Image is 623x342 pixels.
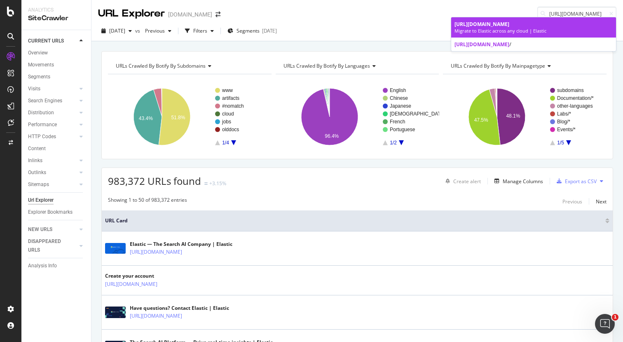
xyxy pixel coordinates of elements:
[28,108,54,117] div: Distribution
[474,117,488,123] text: 47.5%
[98,24,135,38] button: [DATE]
[262,27,277,34] div: [DATE]
[116,62,206,69] span: URLs Crawled By Botify By subdomains
[168,10,212,19] div: [DOMAIN_NAME]
[276,81,439,153] svg: A chart.
[596,198,607,205] div: Next
[454,41,613,48] div: /
[557,140,564,146] text: 1/5
[537,7,616,21] input: Find a URL
[612,314,618,321] span: 1
[105,280,157,288] a: [URL][DOMAIN_NAME]
[28,180,49,189] div: Sitemaps
[28,7,84,14] div: Analytics
[28,132,56,141] div: HTTP Codes
[553,175,597,188] button: Export as CSV
[557,111,571,117] text: Labs/*
[28,196,54,205] div: Url Explorer
[325,133,339,139] text: 96.4%
[390,119,405,125] text: French
[454,41,509,48] span: [URL][DOMAIN_NAME]
[108,174,201,188] span: 983,372 URLs found
[449,59,599,73] h4: URLs Crawled By Botify By mainpagetype
[596,196,607,206] button: Next
[28,156,77,165] a: Inlinks
[390,111,445,117] text: [DEMOGRAPHIC_DATA]
[222,119,231,125] text: jobs
[28,144,46,153] div: Content
[28,262,85,270] a: Analysis Info
[222,127,239,132] text: olddocs
[171,115,185,120] text: 51.8%
[114,59,264,73] h4: URLs Crawled By Botify By subdomains
[209,180,226,187] div: +3.15%
[130,248,182,256] a: [URL][DOMAIN_NAME]
[443,81,607,153] svg: A chart.
[28,237,70,255] div: DISAPPEARED URLS
[98,7,165,21] div: URL Explorer
[453,178,481,185] div: Create alert
[28,97,77,105] a: Search Engines
[28,225,52,234] div: NEW URLS
[28,208,85,217] a: Explorer Bookmarks
[28,49,85,57] a: Overview
[506,113,520,119] text: 48.1%
[562,196,582,206] button: Previous
[390,140,397,146] text: 1/2
[28,180,77,189] a: Sitemaps
[28,61,54,69] div: Movements
[454,28,613,34] div: Migrate to Elastic across any cloud | Elastic
[565,178,597,185] div: Export as CSV
[451,38,616,51] a: [URL][DOMAIN_NAME]/
[28,37,64,45] div: CURRENT URLS
[28,132,77,141] a: HTTP Codes
[557,119,570,125] text: Blog/*
[28,85,40,93] div: Visits
[491,176,543,186] button: Manage Columns
[390,103,411,109] text: Japanese
[28,237,77,255] a: DISAPPEARED URLS
[390,95,408,101] text: Chinese
[222,95,239,101] text: artifacts
[193,27,207,34] div: Filters
[28,120,57,129] div: Performance
[557,127,576,132] text: Events/*
[28,73,85,81] a: Segments
[215,12,220,17] div: arrow-right-arrow-left
[108,196,187,206] div: Showing 1 to 50 of 983,372 entries
[451,62,545,69] span: URLs Crawled By Botify By mainpagetype
[28,144,85,153] a: Content
[108,81,272,153] svg: A chart.
[28,49,48,57] div: Overview
[142,24,175,38] button: Previous
[28,156,42,165] div: Inlinks
[557,87,584,93] text: subdomains
[222,140,229,146] text: 1/4
[130,312,182,320] a: [URL][DOMAIN_NAME]
[28,97,62,105] div: Search Engines
[28,85,77,93] a: Visits
[105,272,193,280] div: Create your account
[442,175,481,188] button: Create alert
[451,17,616,38] a: [URL][DOMAIN_NAME]Migrate to Elastic across any cloud | Elastic
[28,73,50,81] div: Segments
[28,168,46,177] div: Outlinks
[28,225,77,234] a: NEW URLS
[28,61,85,69] a: Movements
[222,103,244,109] text: #nomatch
[135,27,142,34] span: vs
[595,314,615,334] iframe: Intercom live chat
[390,87,406,93] text: English
[105,243,126,254] img: main image
[28,37,77,45] a: CURRENT URLS
[283,62,370,69] span: URLs Crawled By Botify By languages
[28,108,77,117] a: Distribution
[562,198,582,205] div: Previous
[105,217,603,224] span: URL Card
[130,304,229,312] div: Have questions? Contact Elastic | Elastic
[237,27,260,34] span: Segments
[282,59,432,73] h4: URLs Crawled By Botify By languages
